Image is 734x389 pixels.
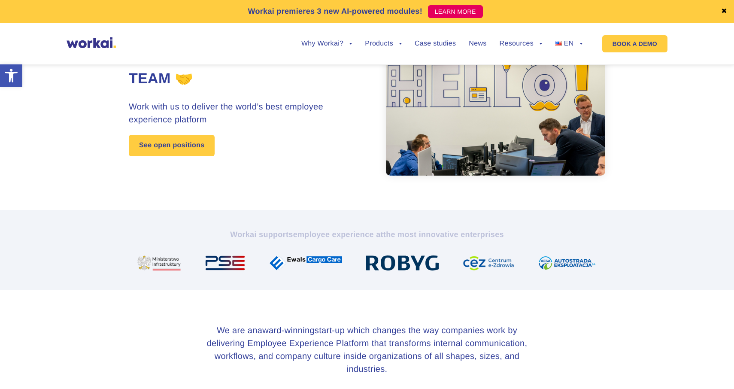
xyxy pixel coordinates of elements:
[206,324,528,376] h3: We are an start-up which changes the way companies work by delivering Employee Experience Platfor...
[129,100,367,126] h3: Work with us to deliver the world’s best employee experience platform
[301,40,352,47] a: Why Workai?
[129,229,605,240] h2: Workai supports the most innovative enterprises
[602,35,667,52] a: BOOK A DEMO
[293,230,383,239] i: employee experience at
[721,8,727,15] a: ✖
[469,40,486,47] a: News
[129,135,215,156] a: See open positions
[248,6,422,17] p: Workai premieres 3 new AI-powered modules!
[258,326,315,335] i: award-winning
[415,40,456,47] a: Case studies
[500,40,542,47] a: Resources
[129,49,367,89] h1: Join our award-winning team 🤝
[428,5,483,18] a: LEARN MORE
[564,40,574,47] span: EN
[365,40,402,47] a: Products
